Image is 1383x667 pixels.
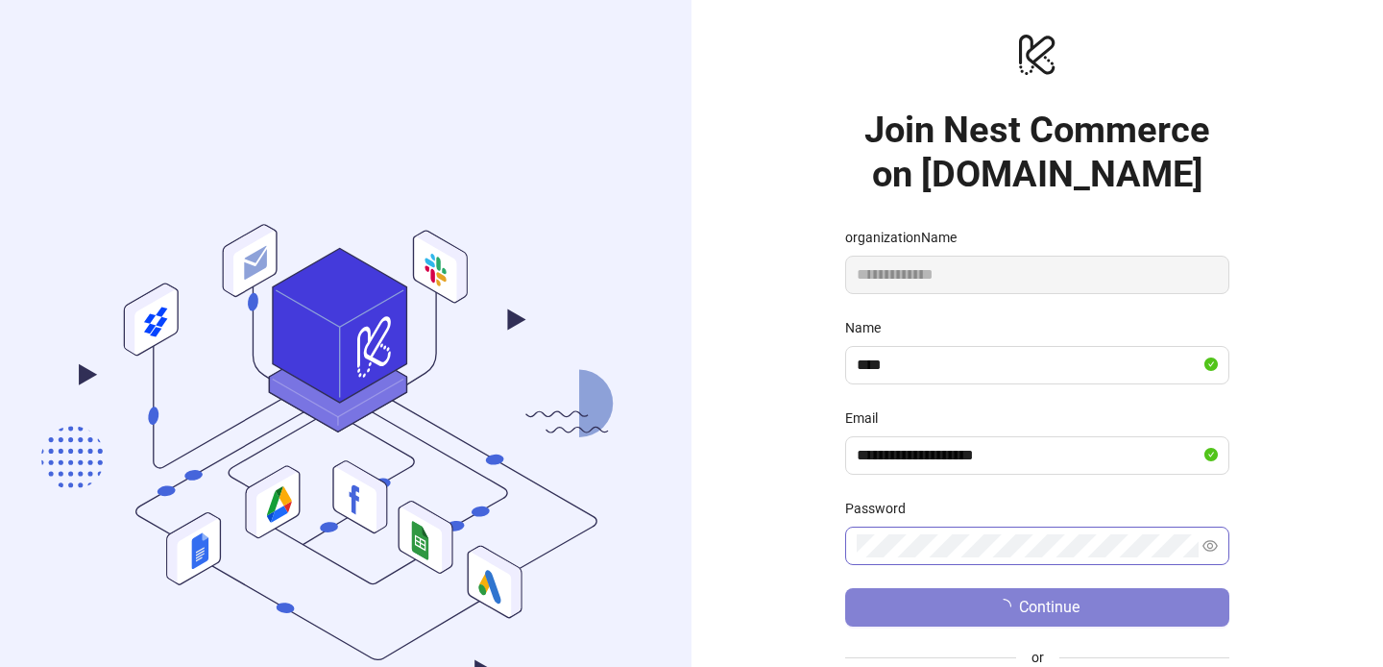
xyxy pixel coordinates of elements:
span: loading [995,598,1012,615]
h1: Join Nest Commerce on [DOMAIN_NAME] [845,108,1229,196]
input: Name [857,354,1201,377]
span: Continue [1019,599,1080,616]
input: Password [857,534,1199,557]
input: organizationName [845,256,1229,294]
label: Email [845,408,890,429]
label: organizationName [845,227,969,248]
button: Continue [845,588,1229,627]
input: Email [857,444,1201,467]
label: Name [845,317,893,338]
label: Password [845,498,918,519]
span: eye [1202,538,1218,554]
